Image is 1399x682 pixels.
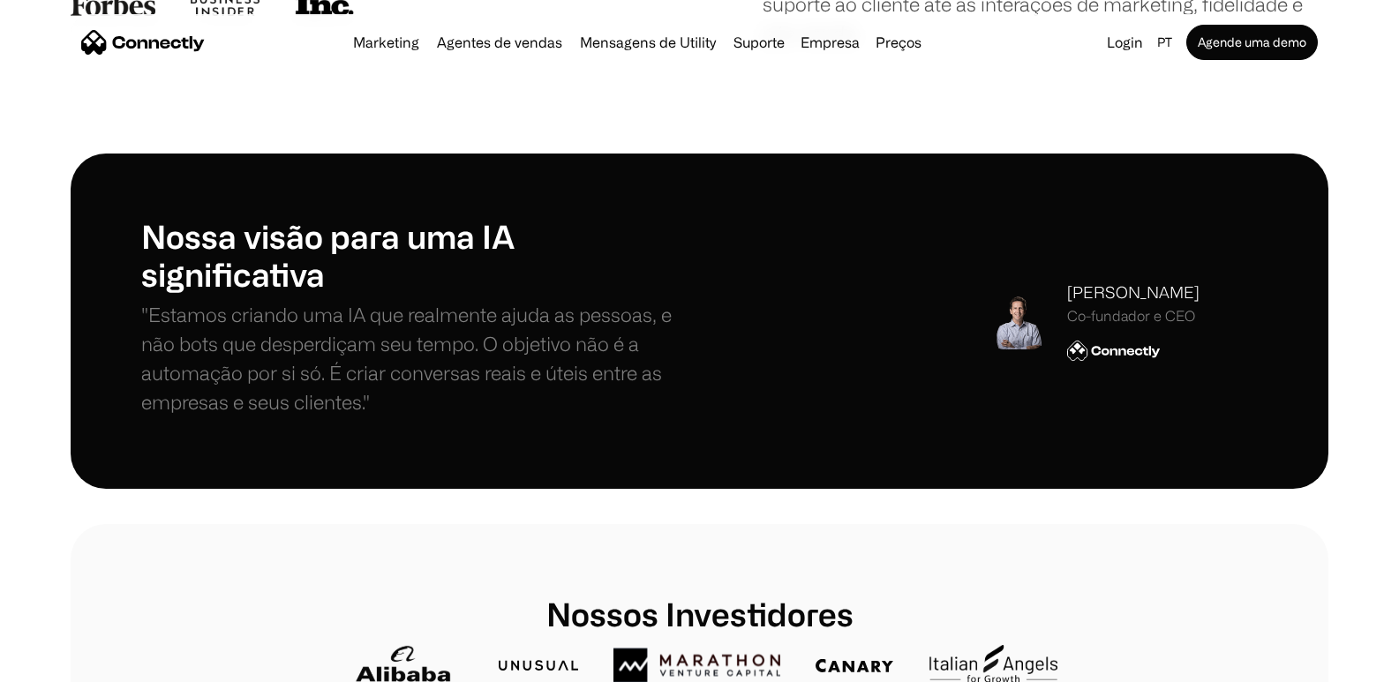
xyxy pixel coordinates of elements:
a: Agende uma demo [1186,25,1318,60]
a: Preços [869,35,929,49]
div: Empresa [795,30,865,55]
p: "Estamos criando uma IA que realmente ajuda as pessoas, e não bots que desperdiçam seu tempo. O o... [141,300,700,416]
a: Marketing [346,35,426,49]
div: Empresa [801,30,860,55]
div: pt [1157,30,1172,55]
a: home [81,29,205,56]
div: pt [1150,30,1183,55]
aside: Language selected: Português (Brasil) [18,649,106,676]
a: Suporte [726,35,792,49]
div: [PERSON_NAME] [1067,281,1200,304]
h1: Nossos Investidores [342,595,1057,633]
ul: Language list [35,651,106,676]
a: Login [1100,30,1150,55]
a: Mensagens de Utility [573,35,723,49]
div: Co-fundador e CEO [1067,308,1200,325]
a: Agentes de vendas [430,35,569,49]
h1: Nossa visão para uma IA significativa [141,217,700,293]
